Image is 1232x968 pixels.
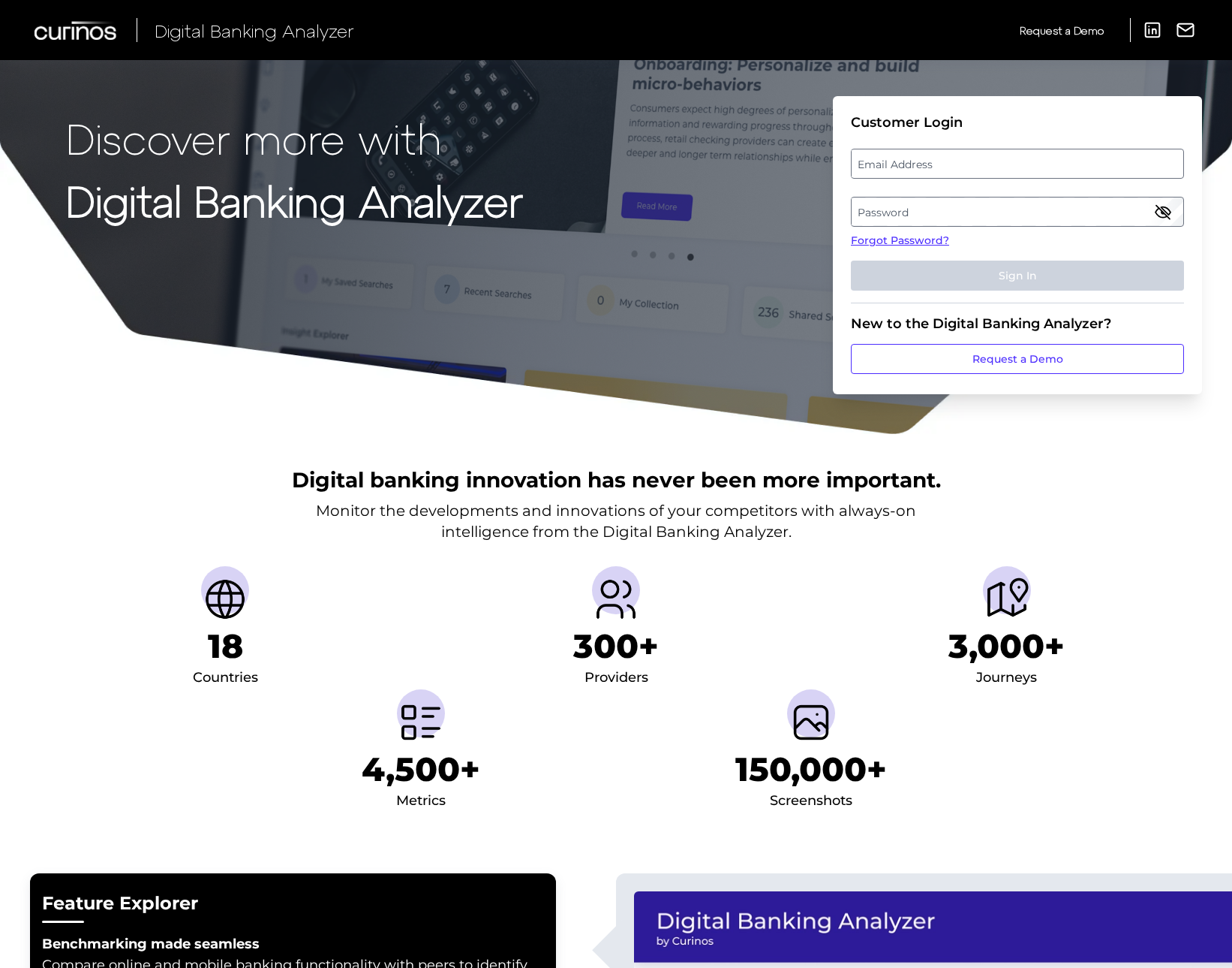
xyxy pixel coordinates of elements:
label: Password [852,198,1182,225]
h1: 4,500+ [362,749,480,789]
h2: Feature Explorer [42,891,544,916]
h1: 18 [208,626,243,666]
a: Forgot Password? [851,233,1184,249]
h1: 150,000+ [735,749,887,789]
div: Metrics [396,789,446,813]
span: Digital Banking Analyzer [155,20,354,41]
div: Screenshots [770,789,852,813]
div: Countries [193,666,258,690]
h1: 300+ [573,626,659,666]
img: Providers [592,575,640,623]
div: New to the Digital Banking Analyzer? [851,315,1184,332]
h2: Digital banking innovation has never been more important. [292,466,941,494]
a: Request a Demo [1020,18,1104,43]
h1: 3,000+ [948,626,1065,666]
div: Providers [584,666,648,690]
div: Customer Login [851,114,1184,131]
p: Discover more with [66,114,523,161]
span: Request a Demo [1020,24,1104,37]
strong: Benchmarking made seamless [42,936,260,952]
a: Request a Demo [851,344,1184,374]
img: Metrics [397,698,445,746]
img: Journeys [983,575,1031,623]
strong: Digital Banking Analyzer [66,175,523,225]
p: Monitor the developments and innovations of your competitors with always-on intelligence from the... [316,500,916,542]
img: Curinos [35,21,119,40]
button: Sign In [851,261,1184,291]
img: Countries [201,575,249,623]
label: Email Address [852,150,1182,177]
div: Journeys [976,666,1037,690]
img: Screenshots [787,698,835,746]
